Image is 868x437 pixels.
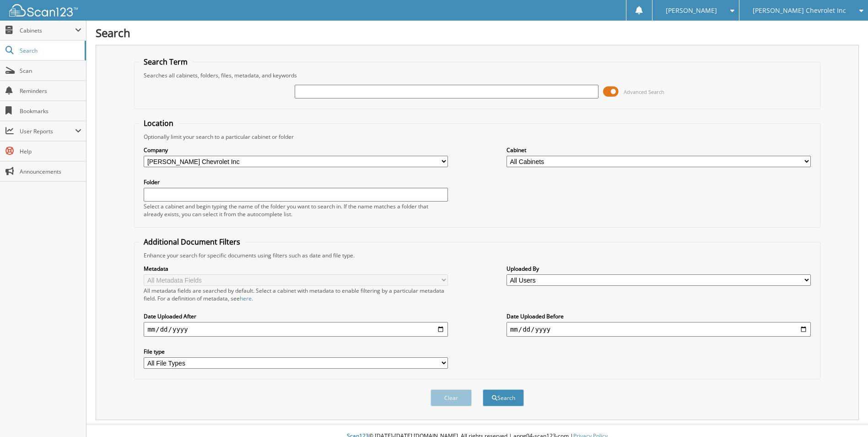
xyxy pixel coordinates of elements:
[144,178,448,186] label: Folder
[483,389,524,406] button: Search
[20,47,80,55] span: Search
[507,265,811,273] label: Uploaded By
[624,88,664,95] span: Advanced Search
[20,87,81,95] span: Reminders
[20,107,81,115] span: Bookmarks
[20,147,81,155] span: Help
[507,146,811,154] label: Cabinet
[139,237,245,247] legend: Additional Document Filters
[96,25,859,40] h1: Search
[240,295,252,302] a: here
[139,118,178,128] legend: Location
[144,146,448,154] label: Company
[139,133,815,141] div: Optionally limit your search to a particular cabinet or folder
[20,127,75,135] span: User Reports
[507,312,811,320] label: Date Uploaded Before
[20,168,81,175] span: Announcements
[431,389,472,406] button: Clear
[144,312,448,320] label: Date Uploaded After
[507,322,811,337] input: end
[139,57,192,67] legend: Search Term
[20,27,75,34] span: Cabinets
[139,71,815,79] div: Searches all cabinets, folders, files, metadata, and keywords
[144,348,448,355] label: File type
[144,265,448,273] label: Metadata
[144,322,448,337] input: start
[144,287,448,302] div: All metadata fields are searched by default. Select a cabinet with metadata to enable filtering b...
[20,67,81,75] span: Scan
[666,8,717,13] span: [PERSON_NAME]
[753,8,846,13] span: [PERSON_NAME] Chevrolet Inc
[139,251,815,259] div: Enhance your search for specific documents using filters such as date and file type.
[9,4,78,16] img: scan123-logo-white.svg
[144,202,448,218] div: Select a cabinet and begin typing the name of the folder you want to search in. If the name match...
